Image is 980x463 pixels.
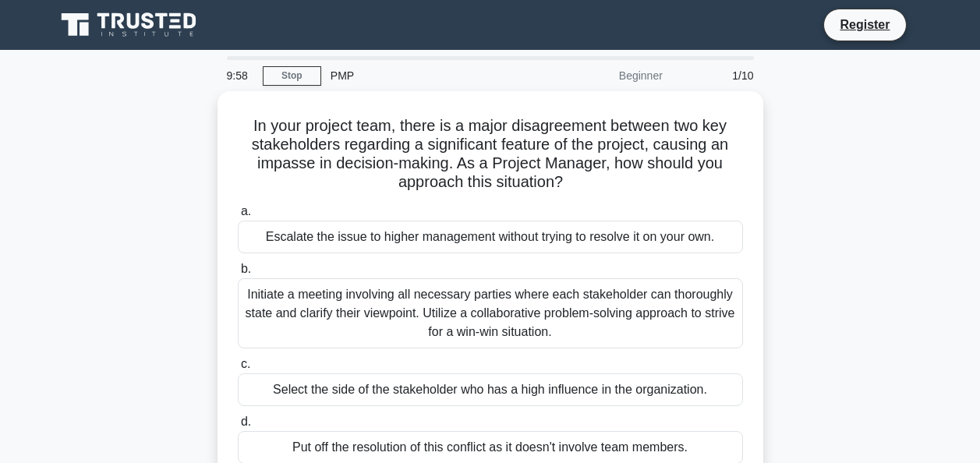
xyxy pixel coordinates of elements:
[241,357,250,370] span: c.
[241,415,251,428] span: d.
[672,60,763,91] div: 1/10
[830,15,899,34] a: Register
[536,60,672,91] div: Beginner
[263,66,321,86] a: Stop
[238,278,743,348] div: Initiate a meeting involving all necessary parties where each stakeholder can thoroughly state an...
[241,262,251,275] span: b.
[241,204,251,217] span: a.
[238,221,743,253] div: Escalate the issue to higher management without trying to resolve it on your own.
[236,116,745,193] h5: In your project team, there is a major disagreement between two key stakeholders regarding a sign...
[238,373,743,406] div: Select the side of the stakeholder who has a high influence in the organization.
[321,60,536,91] div: PMP
[218,60,263,91] div: 9:58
